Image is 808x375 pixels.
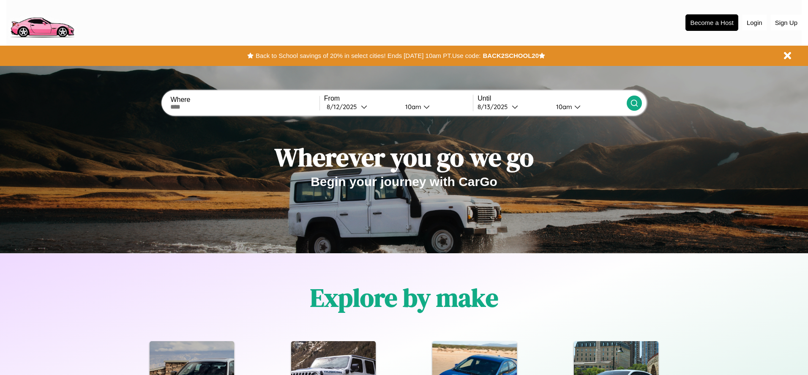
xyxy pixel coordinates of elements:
div: 8 / 13 / 2025 [478,103,512,111]
button: Become a Host [685,14,738,31]
div: 10am [552,103,574,111]
button: 8/12/2025 [324,102,399,111]
button: Sign Up [771,15,802,30]
h1: Explore by make [310,280,498,315]
label: From [324,95,473,102]
button: Login [742,15,767,30]
button: 10am [399,102,473,111]
b: BACK2SCHOOL20 [483,52,539,59]
div: 10am [401,103,423,111]
label: Until [478,95,626,102]
label: Where [170,96,319,104]
button: 10am [549,102,626,111]
div: 8 / 12 / 2025 [327,103,361,111]
img: logo [6,4,78,40]
button: Back to School savings of 20% in select cities! Ends [DATE] 10am PT.Use code: [254,50,483,62]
